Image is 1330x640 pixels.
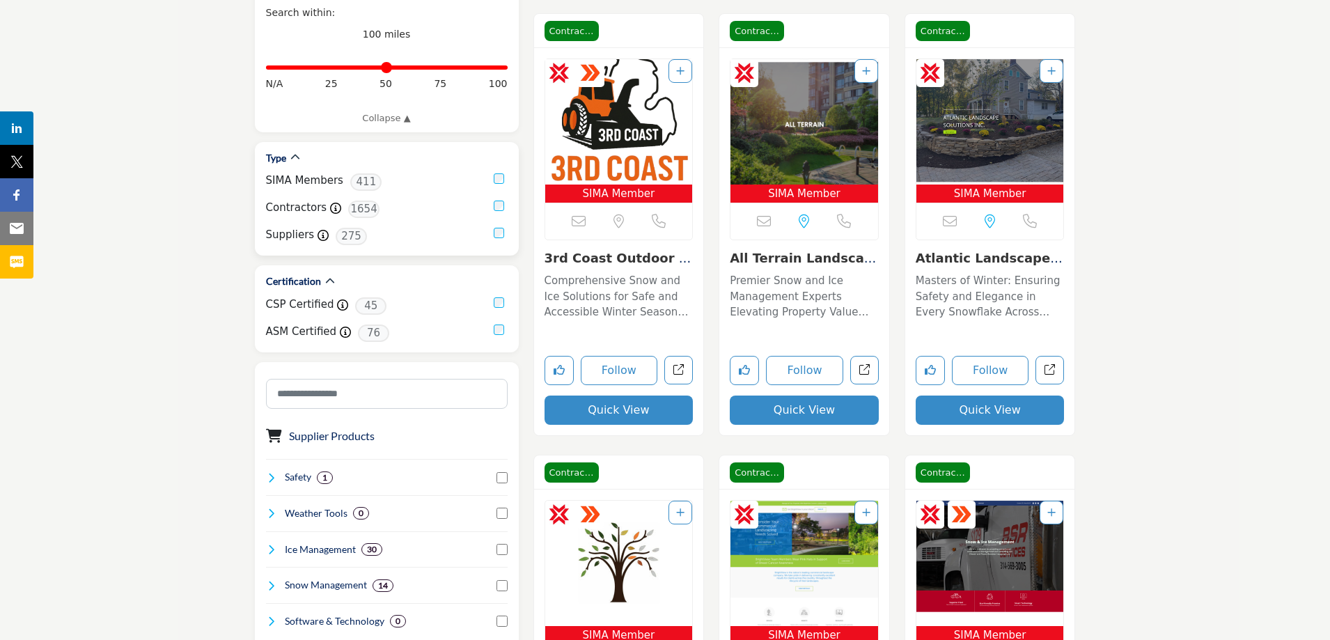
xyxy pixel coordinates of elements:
span: Contractor [545,462,599,483]
input: Selected CSP Certified checkbox [494,297,504,308]
span: 50 [380,77,392,91]
a: Collapse ▲ [266,111,508,125]
button: Follow [581,356,658,385]
a: Add To List [862,507,870,518]
a: Open 3rd-coast-outdoor-services in new tab [664,356,693,384]
input: Select Software & Technology checkbox [496,616,508,627]
img: Bartz Landscaping [545,501,693,626]
h2: Certification [266,274,321,288]
a: Open atlantic-landscape-solutions-inc in new tab [1035,356,1064,384]
b: 0 [396,616,400,626]
span: Contractor [916,21,970,42]
label: ASM Certified [266,324,337,340]
a: Open Listing in new tab [916,59,1064,203]
b: 0 [359,508,363,518]
a: Open Listing in new tab [730,59,878,203]
span: 275 [336,228,367,245]
button: Quick View [916,396,1065,425]
a: Add To List [1047,507,1056,518]
img: CSP Certified Badge Icon [734,63,755,84]
img: 3rd Coast Outdoor Services [545,59,693,185]
h4: Safety: Safety refers to the measures, practices, and protocols implemented to protect individual... [285,470,311,484]
button: Like listing [545,356,574,385]
div: 0 Results For Weather Tools [353,507,369,520]
button: Follow [766,356,843,385]
span: SIMA Member [919,186,1061,202]
h4: Snow Management: Snow management involves the removal, relocation, and mitigation of snow accumul... [285,578,367,592]
button: Supplier Products [289,428,375,444]
img: CSP Certified Badge Icon [734,504,755,525]
a: Atlantic Landscape S... [916,251,1063,281]
span: 76 [358,325,389,342]
button: Like listing [916,356,945,385]
span: SIMA Member [733,186,875,202]
span: Contractor [730,462,784,483]
img: ASM Certified Badge Icon [580,63,601,84]
b: 30 [367,545,377,554]
h4: Software & Technology: Software & Technology encompasses the development, implementation, and use... [285,614,384,628]
a: Open all-terrain-landscape-and-snow-management in new tab [850,356,879,384]
input: Selected SIMA Members checkbox [494,173,504,184]
div: 30 Results For Ice Management [361,543,382,556]
button: Like listing [730,356,759,385]
span: 100 [489,77,508,91]
input: Select Snow Management checkbox [496,580,508,591]
img: ASM Certified Badge Icon [951,504,972,525]
div: 14 Results For Snow Management [373,579,393,592]
span: Contractor [545,21,599,42]
span: 45 [355,297,386,315]
a: Masters of Winter: Ensuring Safety and Elegance in Every Snowflake Across [US_STATE] Specializing... [916,270,1065,320]
input: Suppliers checkbox [494,228,504,238]
span: 411 [350,173,382,191]
a: Add To List [676,507,684,518]
div: 0 Results For Software & Technology [390,615,406,627]
img: CSP Certified Badge Icon [920,63,941,84]
p: Masters of Winter: Ensuring Safety and Elegance in Every Snowflake Across [US_STATE] Specializing... [916,273,1065,320]
span: 75 [434,77,446,91]
div: Search within: [266,6,508,20]
label: Contractors [266,200,327,216]
a: 3rd Coast Outdoor Se... [545,251,691,281]
img: CSP Certified Badge Icon [549,504,570,525]
h4: Ice Management: Ice management involves the control, removal, and prevention of ice accumulation ... [285,543,356,556]
button: Quick View [730,396,879,425]
img: All Terrain Landscape [730,59,878,185]
img: Atlantic Landscape Solutions Inc. [916,59,1064,185]
a: Open Listing in new tab [545,59,693,203]
input: Select Safety checkbox [496,472,508,483]
img: BrightView Landscape Services - Minnesota [730,501,878,626]
input: ASM Certified checkbox [494,325,504,335]
span: Contractor [730,21,784,42]
p: Comprehensive Snow and Ice Solutions for Safe and Accessible Winter Seasons This company speciali... [545,273,694,320]
b: 14 [378,581,388,591]
img: CSP Certified Badge Icon [549,63,570,84]
input: Select Ice Management checkbox [496,544,508,555]
h4: Weather Tools: Weather Tools refer to instruments, software, and technologies used to monitor, pr... [285,506,347,520]
h3: 3rd Coast Outdoor Services [545,251,694,266]
a: Premier Snow and Ice Management Experts Elevating Property Value Year-Round The company operates ... [730,270,879,320]
span: N/A [266,77,283,91]
span: 1654 [348,201,380,218]
img: BSR Services [916,501,1064,626]
span: SIMA Member [548,186,690,202]
span: Contractor [916,462,970,483]
label: CSP Certified [266,297,334,313]
input: Select Weather Tools checkbox [496,508,508,519]
button: Follow [952,356,1029,385]
h2: Type [266,151,286,165]
p: Premier Snow and Ice Management Experts Elevating Property Value Year-Round The company operates ... [730,273,879,320]
img: ASM Certified Badge Icon [580,504,601,525]
label: Suppliers [266,227,315,243]
h3: Atlantic Landscape Solutions Inc. [916,251,1065,266]
input: Search Category [266,379,508,409]
span: 25 [325,77,338,91]
a: All Terrain Landscap... [730,251,876,281]
button: Quick View [545,396,694,425]
img: CSP Certified Badge Icon [920,504,941,525]
b: 1 [322,473,327,483]
a: Add To List [862,65,870,77]
label: SIMA Members [266,173,343,189]
a: Add To List [676,65,684,77]
h3: All Terrain Landscape [730,251,879,266]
